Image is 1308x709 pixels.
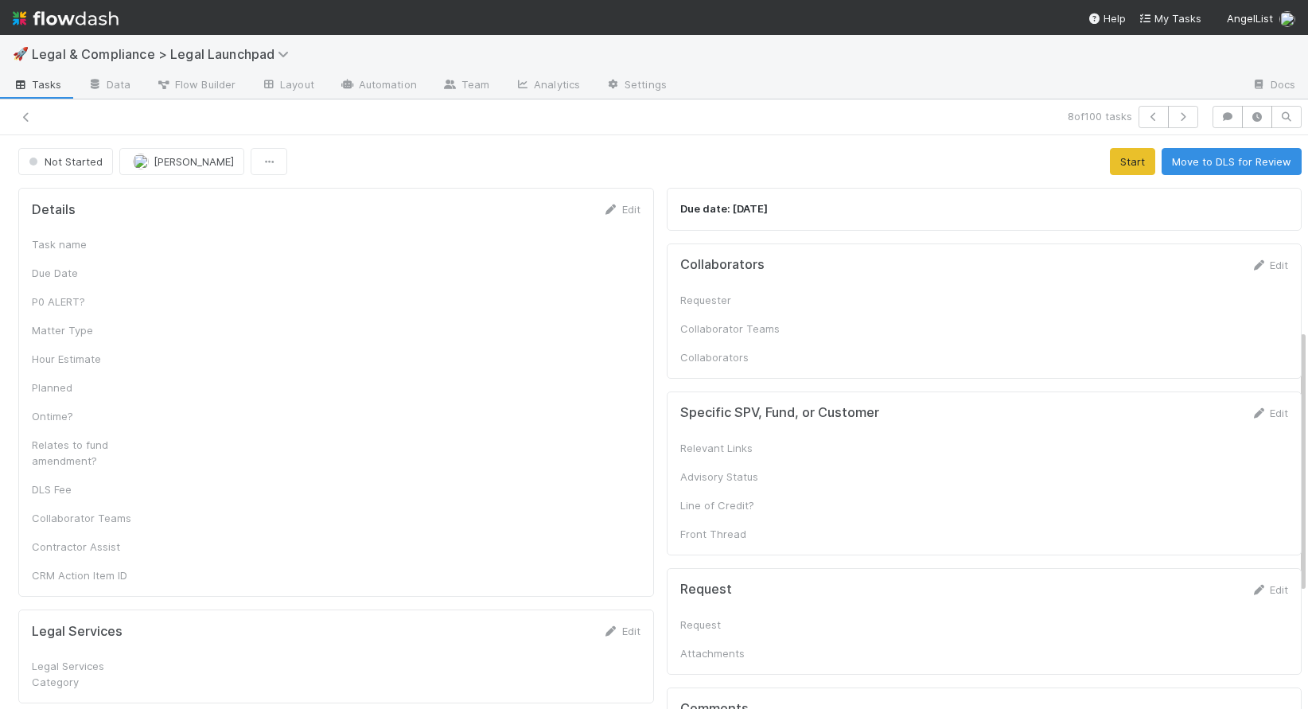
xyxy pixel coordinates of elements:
span: 8 of 100 tasks [1068,108,1132,124]
div: Relevant Links [680,440,800,456]
div: DLS Fee [32,481,151,497]
div: Collaborators [680,349,800,365]
h5: Specific SPV, Fund, or Customer [680,405,879,421]
h5: Legal Services [32,624,123,640]
div: P0 ALERT? [32,294,151,310]
h5: Request [680,582,732,598]
div: Requester [680,292,800,308]
span: AngelList [1227,12,1273,25]
a: Edit [1251,407,1288,419]
span: Flow Builder [156,76,236,92]
button: Start [1110,148,1155,175]
div: Due Date [32,265,151,281]
div: Ontime? [32,408,151,424]
button: Move to DLS for Review [1162,148,1302,175]
a: My Tasks [1139,10,1201,26]
div: Collaborator Teams [680,321,800,337]
a: Edit [1251,583,1288,596]
a: Automation [327,73,430,99]
span: [PERSON_NAME] [154,155,234,168]
div: Legal Services Category [32,658,151,690]
a: Analytics [502,73,593,99]
a: Settings [593,73,679,99]
img: logo-inverted-e16ddd16eac7371096b0.svg [13,5,119,32]
div: Matter Type [32,322,151,338]
img: avatar_b5be9b1b-4537-4870-b8e7-50cc2287641b.png [133,154,149,169]
div: Advisory Status [680,469,800,485]
h5: Details [32,202,76,218]
div: Contractor Assist [32,539,151,555]
span: Legal & Compliance > Legal Launchpad [32,46,297,62]
div: Collaborator Teams [32,510,151,526]
a: Docs [1239,73,1308,99]
button: [PERSON_NAME] [119,148,244,175]
div: Task name [32,236,151,252]
a: Team [430,73,502,99]
div: Line of Credit? [680,497,800,513]
div: Planned [32,380,151,395]
span: Tasks [13,76,62,92]
h5: Collaborators [680,257,765,273]
span: Not Started [25,155,103,168]
a: Flow Builder [143,73,248,99]
div: Front Thread [680,526,800,542]
a: Data [75,73,143,99]
span: 🚀 [13,47,29,60]
div: Attachments [680,645,800,661]
div: Help [1088,10,1126,26]
button: Not Started [18,148,113,175]
div: Hour Estimate [32,351,151,367]
span: My Tasks [1139,12,1201,25]
img: avatar_6811aa62-070e-4b0a-ab85-15874fb457a1.png [1279,11,1295,27]
a: Edit [1251,259,1288,271]
div: Relates to fund amendment? [32,437,151,469]
div: CRM Action Item ID [32,567,151,583]
a: Edit [603,203,640,216]
a: Edit [603,625,640,637]
div: Request [680,617,800,633]
a: Layout [248,73,327,99]
strong: Due date: [DATE] [680,202,768,215]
